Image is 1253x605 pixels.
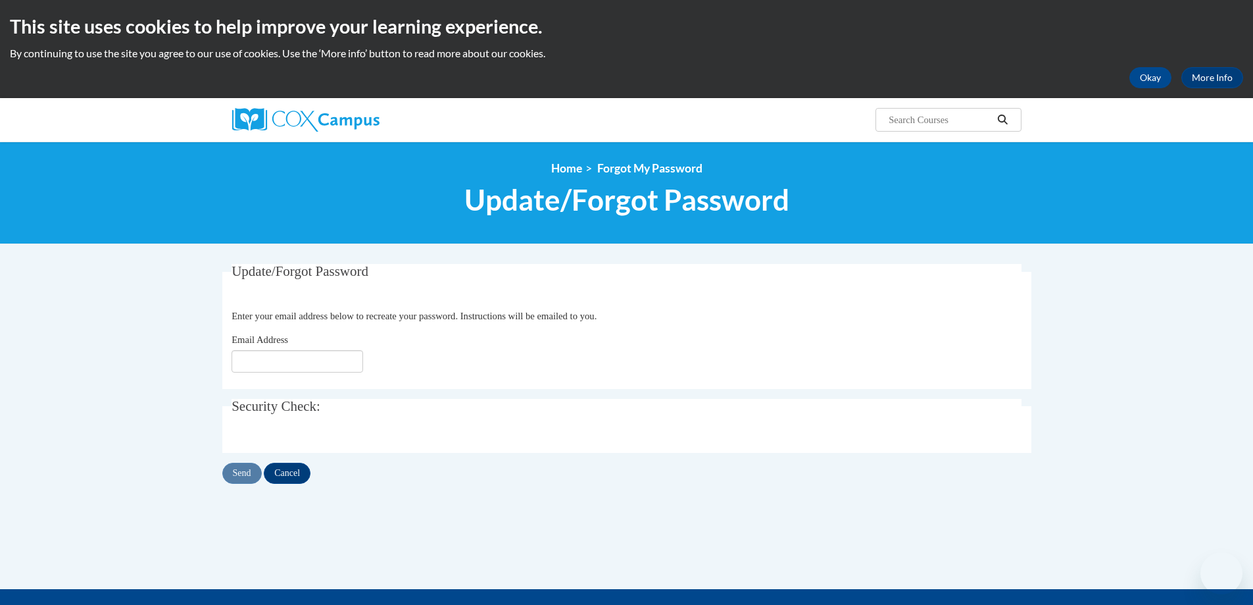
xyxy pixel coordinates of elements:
[10,13,1243,39] h2: This site uses cookies to help improve your learning experience.
[232,263,368,279] span: Update/Forgot Password
[551,161,582,175] a: Home
[232,108,482,132] a: Cox Campus
[232,311,597,321] span: Enter your email address below to recreate your password. Instructions will be emailed to you.
[232,334,288,345] span: Email Address
[264,463,310,484] input: Cancel
[1181,67,1243,88] a: More Info
[464,182,789,217] span: Update/Forgot Password
[1200,552,1242,594] iframe: Button to launch messaging window
[232,398,320,414] span: Security Check:
[887,112,993,128] input: Search Courses
[232,108,380,132] img: Cox Campus
[597,161,702,175] span: Forgot My Password
[10,46,1243,61] p: By continuing to use the site you agree to our use of cookies. Use the ‘More info’ button to read...
[993,112,1012,128] button: Search
[232,350,363,373] input: Email
[1129,67,1171,88] button: Okay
